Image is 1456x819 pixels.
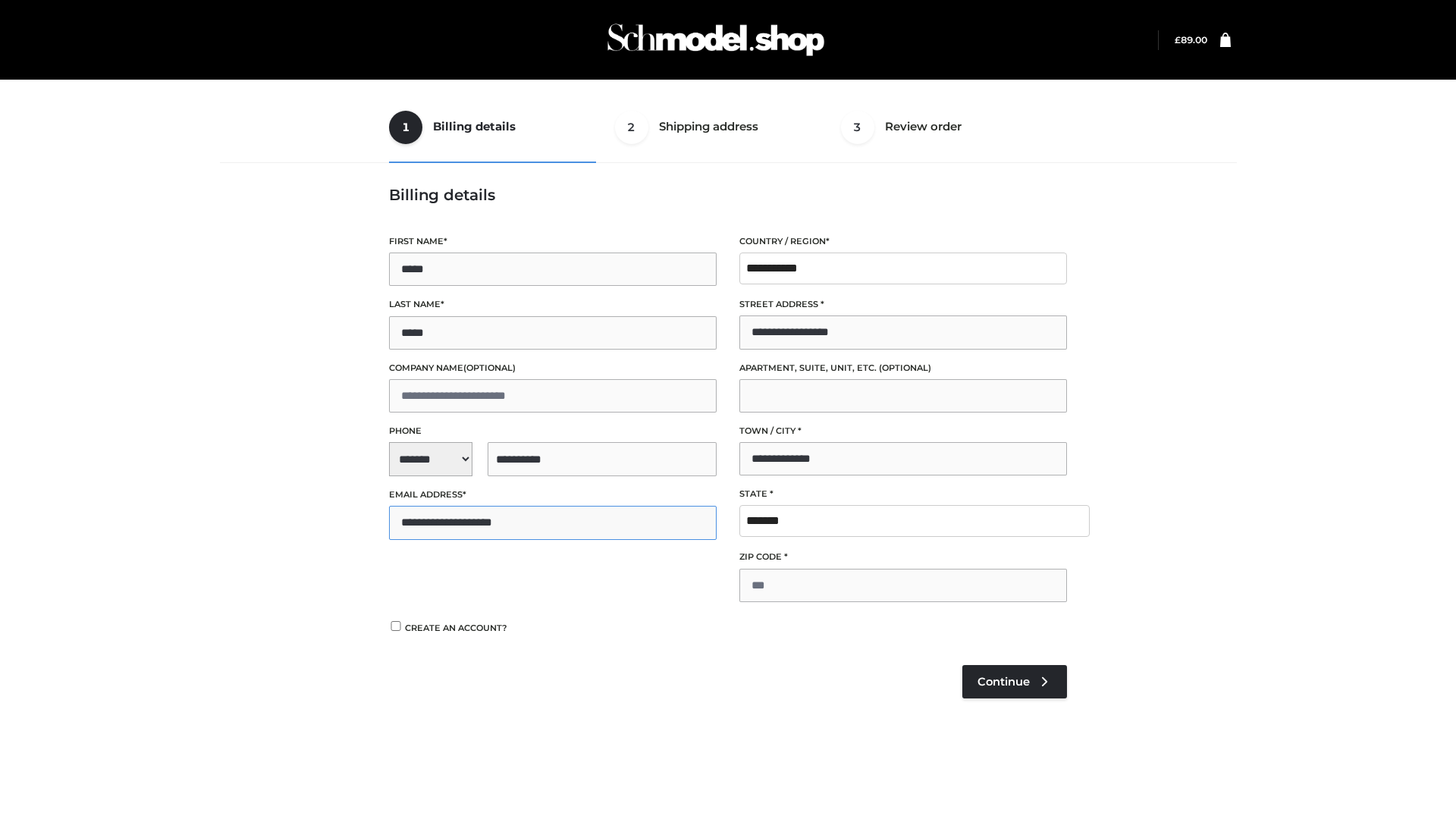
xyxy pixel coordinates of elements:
label: Town / City [739,424,1067,438]
span: (optional) [463,362,516,373]
label: Last name [389,297,717,312]
label: Company name [389,361,717,375]
label: State [739,487,1067,501]
span: Create an account? [405,623,507,633]
label: ZIP Code [739,550,1067,564]
label: Country / Region [739,234,1067,249]
a: Continue [962,665,1067,698]
h3: Billing details [389,186,1067,204]
span: (optional) [879,362,931,373]
label: Email address [389,488,717,502]
a: £89.00 [1175,34,1207,45]
label: Phone [389,424,717,438]
img: Schmodel Admin 964 [602,10,830,70]
label: Street address [739,297,1067,312]
span: £ [1175,34,1181,45]
input: Create an account? [389,621,403,631]
span: Continue [977,675,1030,689]
label: Apartment, suite, unit, etc. [739,361,1067,375]
bdi: 89.00 [1175,34,1207,45]
label: First name [389,234,717,249]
